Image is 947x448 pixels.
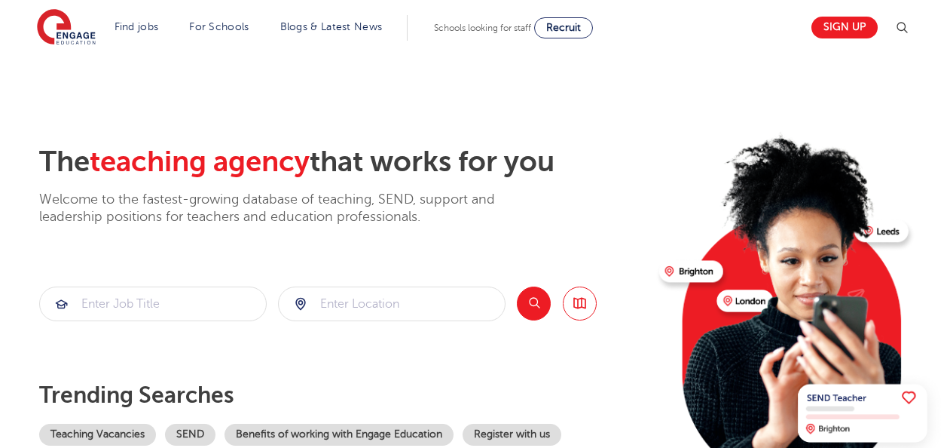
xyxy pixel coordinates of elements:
[811,17,878,38] a: Sign up
[280,21,383,32] a: Blogs & Latest News
[278,287,506,321] div: Submit
[546,22,581,33] span: Recruit
[39,382,647,409] p: Trending searches
[39,287,267,321] div: Submit
[225,424,454,446] a: Benefits of working with Engage Education
[517,287,551,321] button: Search
[39,191,536,226] p: Welcome to the fastest-growing database of teaching, SEND, support and leadership positions for t...
[279,287,505,321] input: Submit
[534,17,593,38] a: Recruit
[463,424,561,446] a: Register with us
[39,424,156,446] a: Teaching Vacancies
[165,424,215,446] a: SEND
[434,23,531,33] span: Schools looking for staff
[39,145,647,180] h2: The that works for you
[115,21,159,32] a: Find jobs
[37,9,96,47] img: Engage Education
[189,21,249,32] a: For Schools
[40,287,266,321] input: Submit
[90,146,310,178] span: teaching agency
